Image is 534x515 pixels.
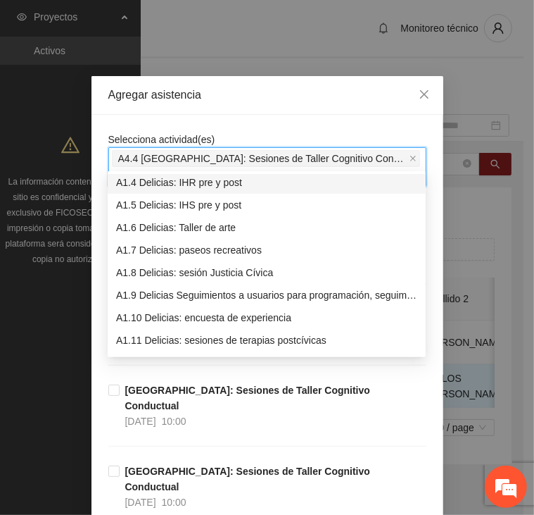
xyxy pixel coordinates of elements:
div: A1.7 Delicias: paseos recreativos [108,239,426,261]
div: A1.10 Delicias: encuesta de experiencia [108,306,426,329]
span: 10:00 [162,497,186,508]
div: A1.6 Delicias: Taller de arte [108,216,426,239]
span: [DATE] [125,416,156,427]
div: A1.7 Delicias: paseos recreativos [116,242,417,258]
div: Agregar asistencia [108,87,426,103]
span: Estamos en línea. [82,173,194,316]
strong: [GEOGRAPHIC_DATA]: Sesiones de Taller Cognitivo Conductual [125,466,370,492]
div: A1.12 Delicias: visitas de supervisión [108,352,426,374]
textarea: Escriba su mensaje y pulse “Intro” [7,355,268,404]
span: Selecciona actividad(es) [108,134,215,145]
div: A1.11 Delicias: sesiones de terapias postcívicas [108,329,426,352]
div: A1.4 Delicias: IHR pre y post [108,171,426,194]
div: A1.8 Delicias: sesión Justicia Cívica [108,261,426,284]
span: [DATE] [125,497,156,508]
span: A4.4 [GEOGRAPHIC_DATA]: Sesiones de Taller Cognitivo Conductual [118,151,407,166]
div: A1.5 Delicias: IHS pre y post [108,194,426,216]
strong: [GEOGRAPHIC_DATA]: Sesiones de Taller Cognitivo Conductual [125,385,370,411]
div: Chatee con nosotros ahora [73,72,236,90]
div: A1.11 Delicias: sesiones de terapias postcívicas [116,333,417,348]
div: A1.5 Delicias: IHS pre y post [116,197,417,213]
div: A1.8 Delicias: sesión Justicia Cívica [116,265,417,280]
span: A4.4 Chihuahua: Sesiones de Taller Cognitivo Conductual [112,150,420,167]
div: A1.9 Delicias Seguimientos a usuarios para programación, seguimiento y canalización. [108,284,426,306]
button: Close [405,76,443,114]
div: A1.6 Delicias: Taller de arte [116,220,417,235]
div: Minimizar ventana de chat en vivo [231,7,265,41]
span: close [409,155,417,162]
span: 10:00 [162,416,186,427]
div: A1.9 Delicias Seguimientos a usuarios para programación, seguimiento y canalización. [116,287,417,303]
div: A1.10 Delicias: encuesta de experiencia [116,310,417,325]
div: A1.4 Delicias: IHR pre y post [116,175,417,190]
span: close [419,89,430,100]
